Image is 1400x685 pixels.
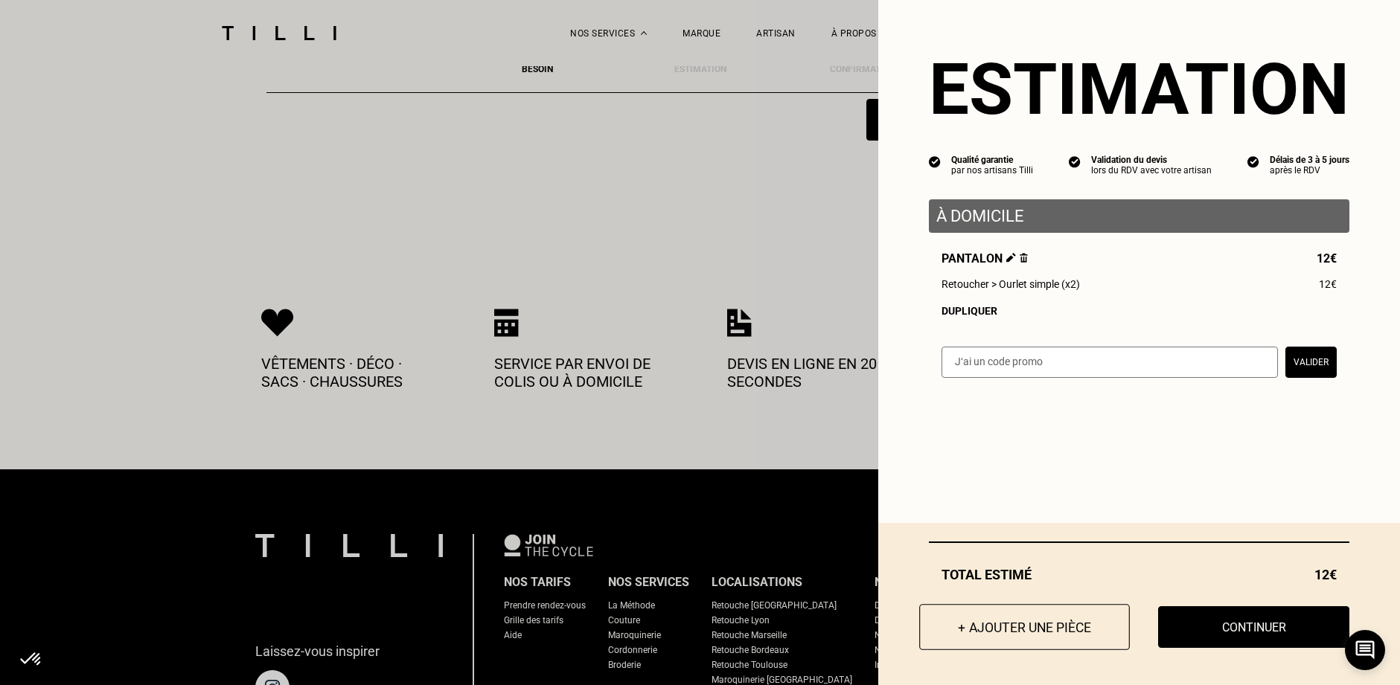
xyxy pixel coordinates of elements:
[942,251,1028,266] span: Pantalon
[1091,165,1212,176] div: lors du RDV avec votre artisan
[1317,251,1337,266] span: 12€
[1020,253,1028,263] img: Supprimer
[942,278,1080,290] span: Retoucher > Ourlet simple (x2)
[1158,606,1349,648] button: Continuer
[929,155,941,168] img: icon list info
[1091,155,1212,165] div: Validation du devis
[942,347,1278,378] input: J‘ai un code promo
[1069,155,1081,168] img: icon list info
[951,155,1033,165] div: Qualité garantie
[1314,567,1337,582] span: 12€
[1006,253,1016,263] img: Éditer
[1247,155,1259,168] img: icon list info
[929,567,1349,582] div: Total estimé
[1285,347,1337,378] button: Valider
[942,305,1337,317] div: Dupliquer
[1270,165,1349,176] div: après le RDV
[951,165,1033,176] div: par nos artisans Tilli
[929,48,1349,131] section: Estimation
[1270,155,1349,165] div: Délais de 3 à 5 jours
[1319,278,1337,290] span: 12€
[936,207,1342,225] p: À domicile
[919,604,1130,650] button: + Ajouter une pièce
